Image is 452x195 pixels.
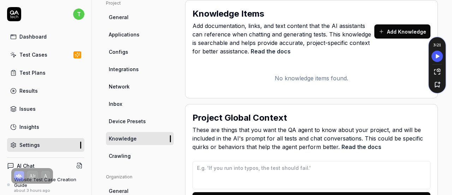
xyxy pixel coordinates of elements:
a: Applications [106,28,174,41]
a: Device Presets [106,115,174,128]
a: Crawling [106,149,174,162]
button: t [73,7,84,21]
a: Website Test Case Creation Guideabout 3 hours ago [7,177,84,193]
span: Knowledge [109,135,137,142]
a: Configs [106,45,174,58]
h2: Knowledge Items [192,7,264,20]
a: Inbox [106,97,174,110]
div: Results [19,87,38,94]
div: about 3 hours ago [14,188,84,193]
a: Dashboard [7,30,84,44]
div: Organization [106,174,174,180]
span: Inbox [109,100,122,108]
span: Integrations [109,65,139,73]
div: Dashboard [19,33,47,40]
div: Test Cases [19,51,47,58]
span: Add documentation, links, and text content that the AI assistants can reference when chatting and... [192,22,374,56]
a: Knowledge [106,132,174,145]
a: General [106,11,174,24]
span: Network [109,83,130,90]
div: Insights [19,123,39,131]
span: These are things that you want the QA agent to know about your project, and will be included in t... [192,126,430,151]
span: Configs [109,48,128,56]
a: Insights [7,120,84,134]
div: Issues [19,105,36,113]
span: Device Presets [109,117,146,125]
a: Integrations [106,63,174,76]
button: Add Knowledge [374,24,430,39]
a: Test Plans [7,66,84,80]
span: General [109,13,129,21]
a: Read the docs [251,48,291,55]
h2: Project Global Context [192,111,287,124]
a: Read the docs [341,143,381,150]
a: Network [106,80,174,93]
span: Crawling [109,152,131,160]
div: Settings [19,141,40,149]
p: No knowledge items found. [192,74,430,82]
span: Applications [109,31,139,38]
div: Test Plans [19,69,46,76]
a: Test Cases [7,48,84,62]
a: Issues [7,102,84,116]
a: Results [7,84,84,98]
a: Settings [7,138,84,152]
span: t [73,8,84,20]
span: General [109,187,129,195]
h4: AI Chat [17,162,35,170]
